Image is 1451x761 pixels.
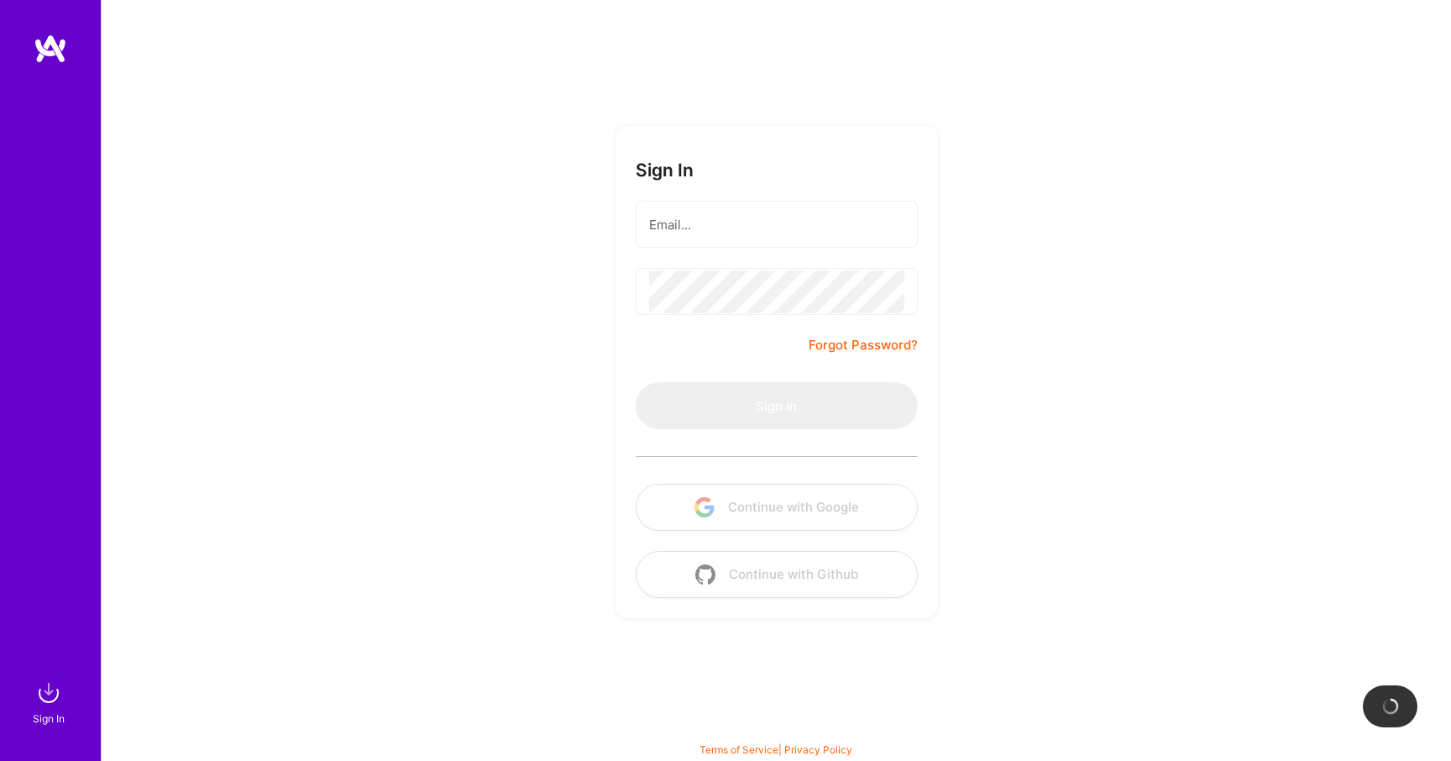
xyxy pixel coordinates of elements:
img: loading [1380,696,1401,716]
a: Terms of Service [699,743,778,756]
h3: Sign In [636,160,694,181]
input: overall type: EMAIL_ADDRESS server type: EMAIL_ADDRESS heuristic type: UNKNOWN_TYPE label: Email.... [649,203,904,246]
a: sign inSign In [35,676,65,727]
span: | [699,743,852,756]
button: Continue with Google [636,484,918,531]
div: Sign In [33,710,65,727]
img: sign in [32,676,65,710]
div: © 2025 ATeams Inc., All rights reserved. [101,711,1451,753]
button: Continue with Github [636,551,918,598]
button: Sign In [636,382,918,429]
a: Privacy Policy [784,743,852,756]
img: icon [695,564,715,585]
a: Forgot Password? [809,335,918,355]
img: logo [34,34,67,64]
img: icon [694,497,715,517]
